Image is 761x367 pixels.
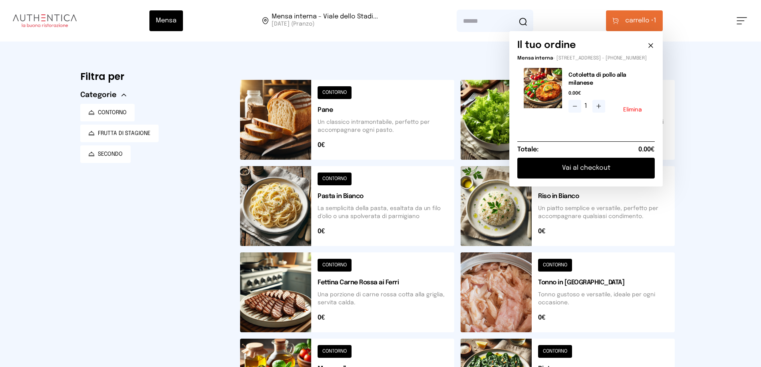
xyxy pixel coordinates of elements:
[98,129,151,137] span: FRUTTA DI STAGIONE
[606,10,663,31] button: carrello •1
[80,104,135,121] button: CONTORNO
[638,145,655,155] span: 0.00€
[272,14,378,28] span: Viale dello Stadio, 77, 05100 Terni TR, Italia
[80,145,131,163] button: SECONDO
[80,89,126,101] button: Categorie
[80,125,159,142] button: FRUTTA DI STAGIONE
[517,56,553,61] span: Mensa interna
[272,20,378,28] span: [DATE] (Pranzo)
[524,68,562,108] img: media
[13,14,77,27] img: logo.8f33a47.png
[98,150,123,158] span: SECONDO
[149,10,183,31] button: Mensa
[568,71,648,87] h2: Cotoletta di pollo alla milanese
[625,16,654,26] span: carrello •
[517,158,655,179] button: Vai al checkout
[517,145,538,155] h6: Totale:
[80,89,117,101] span: Categorie
[623,107,642,113] button: Elimina
[517,55,655,61] p: - [STREET_ADDRESS] - [PHONE_NUMBER]
[517,39,576,52] h6: Il tuo ordine
[625,16,656,26] span: 1
[80,70,227,83] h6: Filtra per
[584,101,589,111] span: 1
[98,109,127,117] span: CONTORNO
[568,90,648,97] span: 0.00€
